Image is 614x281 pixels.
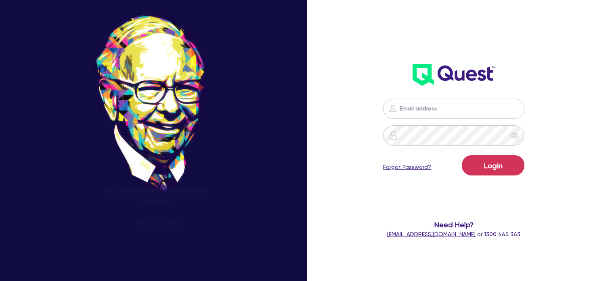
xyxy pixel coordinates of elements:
img: icon-password [388,131,398,140]
a: Forgot Password? [383,163,431,171]
img: wH2k97JdezQIQAAAABJRU5ErkJggg== [413,64,495,86]
span: - [PERSON_NAME] [130,221,181,227]
span: Need Help? [374,219,533,230]
input: Email address [383,99,524,119]
span: or 1300 465 363 [387,231,520,237]
img: icon-password [388,104,398,113]
a: [EMAIL_ADDRESS][DOMAIN_NAME] [387,231,476,237]
button: Login [462,155,524,175]
span: eye [510,131,518,139]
